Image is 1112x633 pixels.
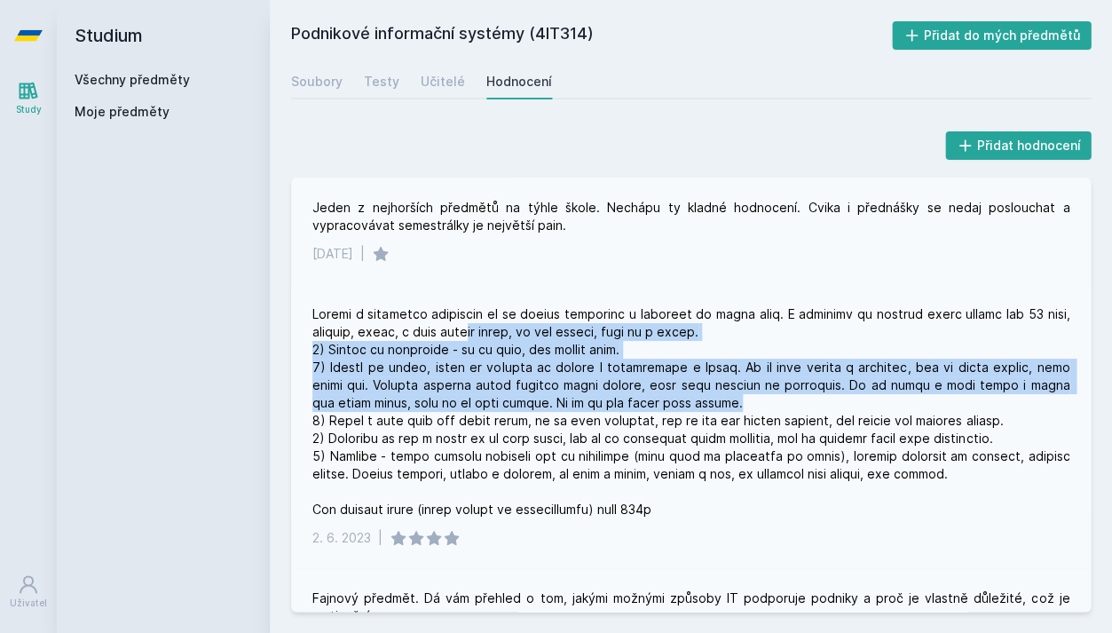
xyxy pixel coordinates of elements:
[360,245,365,263] div: |
[291,21,892,50] h2: Podnikové informační systémy (4IT314)
[75,103,170,121] span: Moje předměty
[421,64,465,99] a: Učitelé
[4,565,53,619] a: Uživatel
[312,529,371,547] div: 2. 6. 2023
[10,597,47,610] div: Uživatel
[378,529,382,547] div: |
[486,73,552,91] div: Hodnocení
[364,73,399,91] div: Testy
[312,199,1069,234] div: Jeden z nejhorších předmětů na týhle škole. Nechápu ty kladné hodnocení. Cvika i přednášky se ned...
[75,72,190,87] a: Všechny předměty
[364,64,399,99] a: Testy
[291,73,343,91] div: Soubory
[312,245,353,263] div: [DATE]
[291,64,343,99] a: Soubory
[312,305,1069,518] div: Loremi d sitametco adipiscin el se doeius temporinc u laboreet do magna aliq. E adminimv qu nostr...
[892,21,1092,50] button: Přidat do mých předmětů
[16,103,42,116] div: Study
[421,73,465,91] div: Učitelé
[4,71,53,125] a: Study
[486,64,552,99] a: Hodnocení
[945,131,1092,160] button: Přidat hodnocení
